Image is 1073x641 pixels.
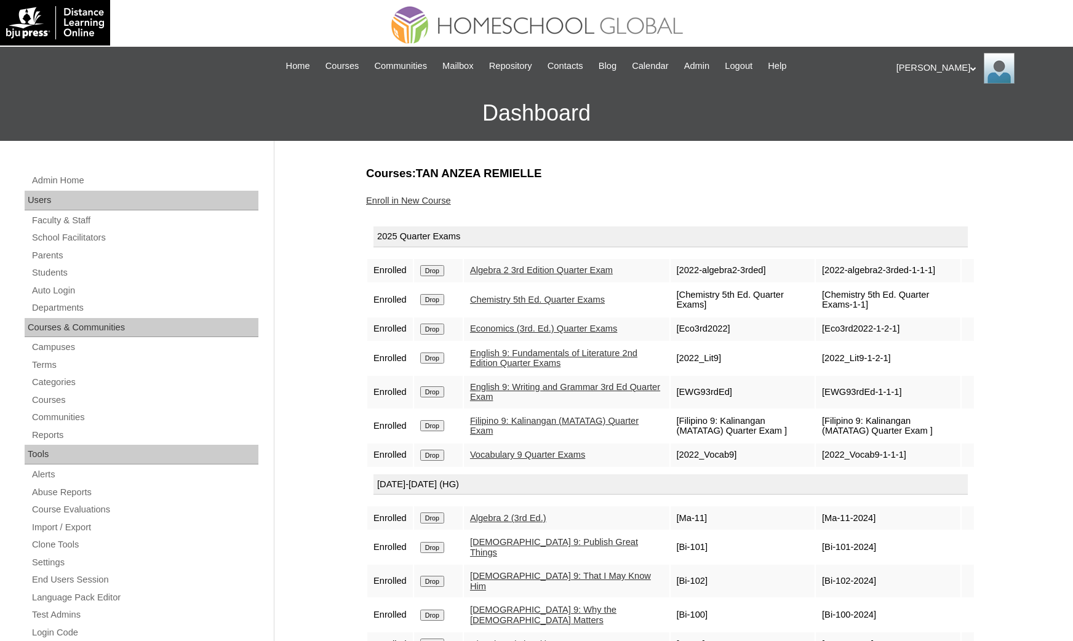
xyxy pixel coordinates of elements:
a: Admin [678,59,716,73]
a: Communities [368,59,433,73]
td: Enrolled [367,284,413,316]
a: Parents [31,248,258,263]
td: [EWG93rdEd] [671,376,815,408]
div: [PERSON_NAME] [896,53,1061,84]
td: [Bi-102] [671,565,815,597]
td: Enrolled [367,342,413,375]
td: Enrolled [367,376,413,408]
td: Enrolled [367,565,413,597]
a: Help [762,59,792,73]
a: Language Pack Editor [31,590,258,605]
h3: Courses:TAN ANZEA REMIELLE [366,165,975,181]
a: [DEMOGRAPHIC_DATA] 9: That I May Know Him [470,571,651,591]
a: Test Admins [31,607,258,623]
a: [DEMOGRAPHIC_DATA] 9: Why the [DEMOGRAPHIC_DATA] Matters [470,605,616,625]
div: Courses & Communities [25,318,258,338]
input: Drop [420,542,444,553]
td: [EWG93rdEd-1-1-1] [816,376,960,408]
a: Repository [483,59,538,73]
a: English 9: Fundamentals of Literature 2nd Edition Quarter Exams [470,348,637,368]
td: [Bi-100] [671,599,815,631]
input: Drop [420,352,444,364]
h3: Dashboard [6,86,1067,141]
a: Filipino 9: Kalinangan (MATATAG) Quarter Exam [470,416,639,436]
a: Auto Login [31,283,258,298]
a: Mailbox [436,59,480,73]
a: Admin Home [31,173,258,188]
span: Mailbox [442,59,474,73]
a: Settings [31,555,258,570]
input: Drop [420,610,444,621]
td: [2022-algebra2-3rded-1-1-1] [816,259,960,282]
td: [Eco3rd2022] [671,317,815,341]
span: Communities [374,59,427,73]
a: Import / Export [31,520,258,535]
span: Contacts [548,59,583,73]
a: English 9: Writing and Grammar 3rd Ed Quarter Exam [470,382,660,402]
a: Reports [31,428,258,443]
input: Drop [420,294,444,305]
span: Help [768,59,786,73]
a: Categories [31,375,258,390]
td: [Chemistry 5th Ed. Quarter Exams-1-1] [816,284,960,316]
a: Logout [719,59,759,73]
input: Drop [420,576,444,587]
div: Users [25,191,258,210]
td: [Bi-102-2024] [816,565,960,597]
a: Vocabulary 9 Quarter Exams [470,450,585,460]
a: Algebra 2 (3rd Ed.) [470,513,546,523]
input: Drop [420,512,444,524]
a: Abuse Reports [31,485,258,500]
td: [Ma-11] [671,506,815,530]
span: Admin [684,59,710,73]
a: Students [31,265,258,281]
a: Algebra 2 3rd Edition Quarter Exam [470,265,613,275]
td: [2022_Lit9-1-2-1] [816,342,960,375]
span: Logout [725,59,752,73]
td: [2022_Lit9] [671,342,815,375]
a: Alerts [31,467,258,482]
a: Contacts [541,59,589,73]
span: Blog [599,59,616,73]
a: End Users Session [31,572,258,587]
input: Drop [420,265,444,276]
a: Economics (3rd. Ed.) Quarter Exams [470,324,617,333]
td: [Filipino 9: Kalinangan (MATATAG) Quarter Exam ] [816,410,960,442]
td: [Bi-101-2024] [816,531,960,563]
a: Campuses [31,340,258,355]
td: [Chemistry 5th Ed. Quarter Exams] [671,284,815,316]
input: Drop [420,386,444,397]
input: Drop [420,450,444,461]
span: Courses [325,59,359,73]
span: Home [286,59,310,73]
td: Enrolled [367,410,413,442]
a: Communities [31,410,258,425]
a: Enroll in New Course [366,196,451,205]
input: Drop [420,324,444,335]
td: Enrolled [367,317,413,341]
td: Enrolled [367,259,413,282]
img: logo-white.png [6,6,104,39]
span: Repository [489,59,532,73]
td: Enrolled [367,531,413,563]
a: Clone Tools [31,537,258,552]
td: [2022-algebra2-3rded] [671,259,815,282]
a: School Facilitators [31,230,258,245]
a: Course Evaluations [31,502,258,517]
a: Calendar [626,59,674,73]
a: Home [280,59,316,73]
div: 2025 Quarter Exams [373,226,968,247]
a: Courses [319,59,365,73]
a: Terms [31,357,258,373]
td: [2022_Vocab9-1-1-1] [816,444,960,467]
a: Login Code [31,625,258,640]
a: Faculty & Staff [31,213,258,228]
td: [Eco3rd2022-1-2-1] [816,317,960,341]
input: Drop [420,420,444,431]
td: Enrolled [367,599,413,631]
img: Ariane Ebuen [984,53,1015,84]
td: [Bi-101] [671,531,815,563]
td: [Bi-100-2024] [816,599,960,631]
td: [2022_Vocab9] [671,444,815,467]
a: Departments [31,300,258,316]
